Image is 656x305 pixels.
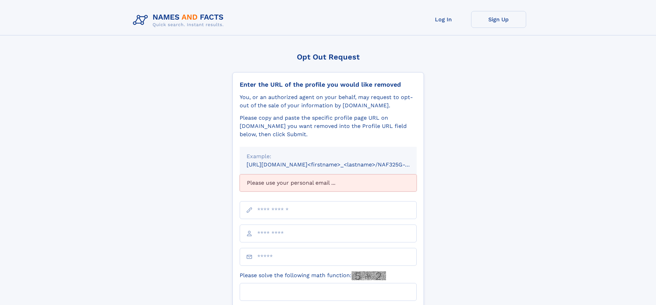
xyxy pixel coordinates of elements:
div: You, or an authorized agent on your behalf, may request to opt-out of the sale of your informatio... [240,93,417,110]
a: Log In [416,11,471,28]
div: Opt Out Request [232,53,424,61]
div: Example: [247,152,410,161]
label: Please solve the following math function: [240,271,386,280]
small: [URL][DOMAIN_NAME]<firstname>_<lastname>/NAF325G-xxxxxxxx [247,161,430,168]
a: Sign Up [471,11,526,28]
div: Enter the URL of the profile you would like removed [240,81,417,88]
img: Logo Names and Facts [130,11,229,30]
div: Please use your personal email ... [240,174,417,192]
div: Please copy and paste the specific profile page URL on [DOMAIN_NAME] you want removed into the Pr... [240,114,417,139]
